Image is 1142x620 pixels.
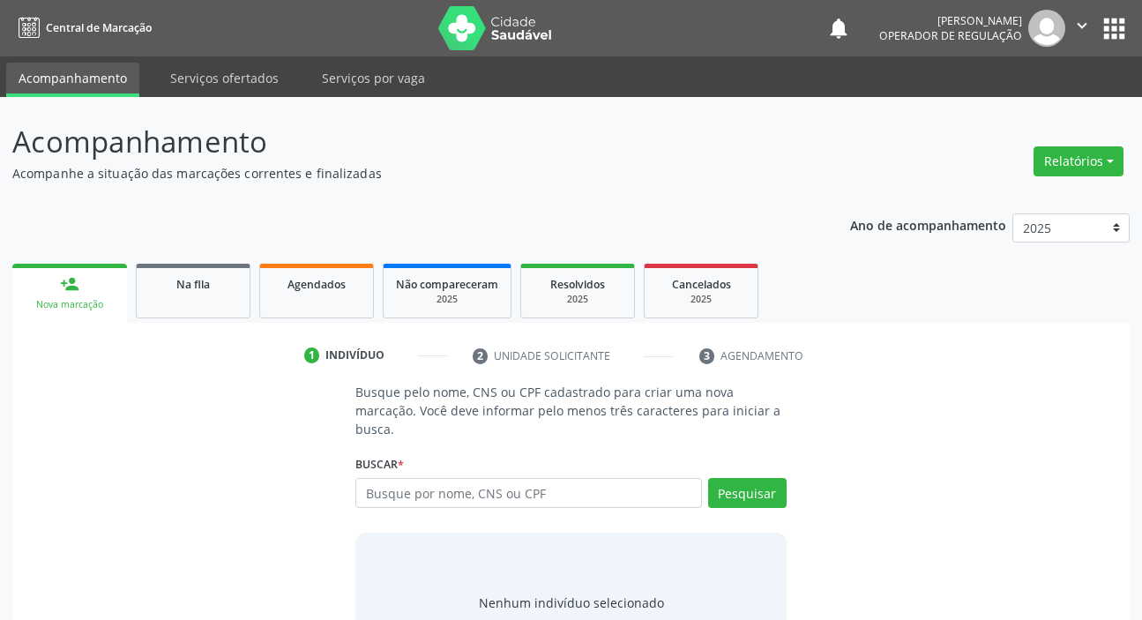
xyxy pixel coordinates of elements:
button: Pesquisar [708,478,787,508]
span: Na fila [176,277,210,292]
button: apps [1099,13,1130,44]
div: 2025 [396,293,498,306]
a: Central de Marcação [12,13,152,42]
p: Acompanhamento [12,120,795,164]
button: notifications [826,16,851,41]
img: img [1028,10,1065,47]
div: Nova marcação [25,298,115,311]
p: Ano de acompanhamento [850,213,1006,235]
div: 1 [304,347,320,363]
div: person_add [60,274,79,294]
p: Busque pelo nome, CNS ou CPF cadastrado para criar uma nova marcação. Você deve informar pelo men... [355,383,786,438]
a: Serviços por vaga [310,63,437,93]
p: Acompanhe a situação das marcações correntes e finalizadas [12,164,795,183]
input: Busque por nome, CNS ou CPF [355,478,701,508]
span: Central de Marcação [46,20,152,35]
span: Resolvidos [550,277,605,292]
label: Buscar [355,451,404,478]
button: Relatórios [1034,146,1123,176]
div: 2025 [534,293,622,306]
i:  [1072,16,1092,35]
span: Operador de regulação [879,28,1022,43]
a: Acompanhamento [6,63,139,97]
span: Não compareceram [396,277,498,292]
div: Nenhum indivíduo selecionado [479,594,664,612]
span: Agendados [287,277,346,292]
div: 2025 [657,293,745,306]
div: [PERSON_NAME] [879,13,1022,28]
div: Indivíduo [325,347,384,363]
span: Cancelados [672,277,731,292]
button:  [1065,10,1099,47]
a: Serviços ofertados [158,63,291,93]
